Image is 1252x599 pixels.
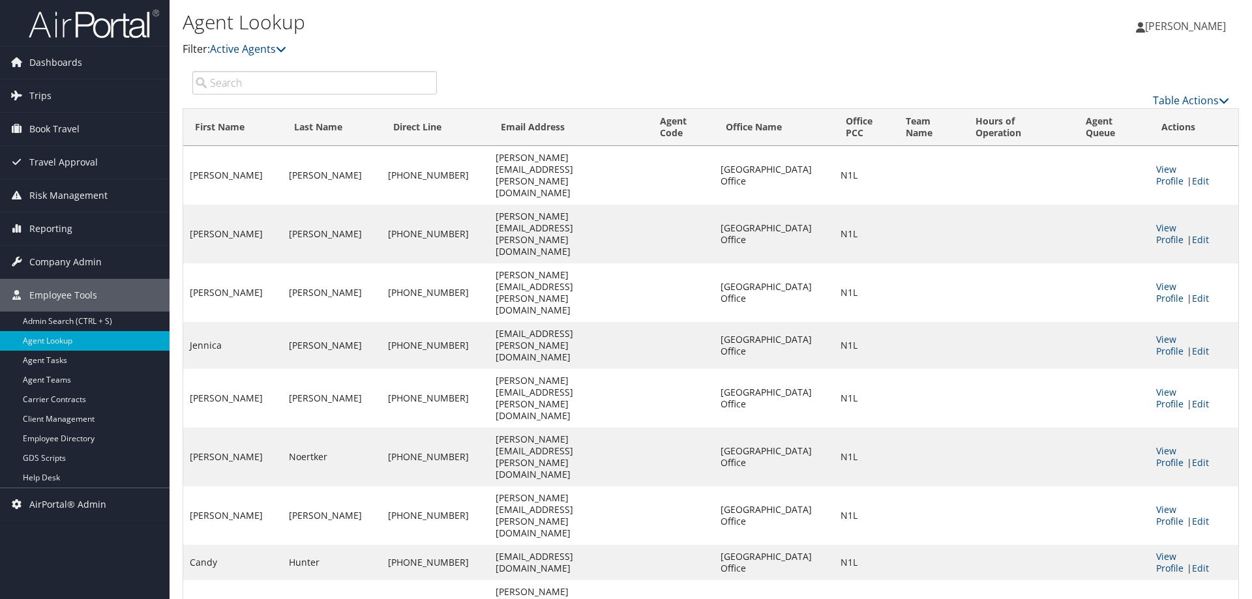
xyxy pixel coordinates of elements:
[29,8,159,39] img: airportal-logo.png
[29,113,80,145] span: Book Travel
[29,212,72,245] span: Reporting
[183,263,282,322] td: [PERSON_NAME]
[714,545,834,580] td: [GEOGRAPHIC_DATA] Office
[1156,503,1184,527] a: View Profile
[282,369,381,428] td: [PERSON_NAME]
[894,109,964,146] th: Team Name: activate to sort column ascending
[714,263,834,322] td: [GEOGRAPHIC_DATA] Office
[1150,205,1238,263] td: |
[834,369,894,428] td: N1L
[1192,398,1209,410] a: Edit
[381,486,490,545] td: [PHONE_NUMBER]
[381,205,490,263] td: [PHONE_NUMBER]
[1150,428,1238,486] td: |
[1145,19,1226,33] span: [PERSON_NAME]
[1150,369,1238,428] td: |
[1153,93,1229,108] a: Table Actions
[714,428,834,486] td: [GEOGRAPHIC_DATA] Office
[1150,146,1238,205] td: |
[1156,445,1184,469] a: View Profile
[1150,109,1238,146] th: Actions
[183,205,282,263] td: [PERSON_NAME]
[714,146,834,205] td: [GEOGRAPHIC_DATA] Office
[489,205,648,263] td: [PERSON_NAME][EMAIL_ADDRESS][PERSON_NAME][DOMAIN_NAME]
[714,369,834,428] td: [GEOGRAPHIC_DATA] Office
[183,109,282,146] th: First Name: activate to sort column ascending
[489,146,648,205] td: [PERSON_NAME][EMAIL_ADDRESS][PERSON_NAME][DOMAIN_NAME]
[381,545,490,580] td: [PHONE_NUMBER]
[489,369,648,428] td: [PERSON_NAME][EMAIL_ADDRESS][PERSON_NAME][DOMAIN_NAME]
[282,545,381,580] td: Hunter
[648,109,714,146] th: Agent Code: activate to sort column descending
[1192,515,1209,527] a: Edit
[183,146,282,205] td: [PERSON_NAME]
[489,322,648,369] td: [EMAIL_ADDRESS][PERSON_NAME][DOMAIN_NAME]
[834,146,894,205] td: N1L
[834,428,894,486] td: N1L
[29,80,52,112] span: Trips
[1150,263,1238,322] td: |
[183,322,282,369] td: Jennica
[192,71,437,95] input: Search
[1192,562,1209,574] a: Edit
[1192,175,1209,187] a: Edit
[29,279,97,312] span: Employee Tools
[29,46,82,79] span: Dashboards
[282,205,381,263] td: [PERSON_NAME]
[282,146,381,205] td: [PERSON_NAME]
[834,322,894,369] td: N1L
[282,263,381,322] td: [PERSON_NAME]
[1156,222,1184,246] a: View Profile
[1156,550,1184,574] a: View Profile
[282,322,381,369] td: [PERSON_NAME]
[1156,163,1184,187] a: View Profile
[282,486,381,545] td: [PERSON_NAME]
[1156,333,1184,357] a: View Profile
[183,545,282,580] td: Candy
[183,369,282,428] td: [PERSON_NAME]
[489,263,648,322] td: [PERSON_NAME][EMAIL_ADDRESS][PERSON_NAME][DOMAIN_NAME]
[1192,345,1209,357] a: Edit
[29,246,102,278] span: Company Admin
[834,545,894,580] td: N1L
[834,109,894,146] th: Office PCC: activate to sort column ascending
[489,545,648,580] td: [EMAIL_ADDRESS][DOMAIN_NAME]
[29,146,98,179] span: Travel Approval
[1150,322,1238,369] td: |
[1192,456,1209,469] a: Edit
[489,486,648,545] td: [PERSON_NAME][EMAIL_ADDRESS][PERSON_NAME][DOMAIN_NAME]
[489,109,648,146] th: Email Address: activate to sort column ascending
[1150,545,1238,580] td: |
[714,205,834,263] td: [GEOGRAPHIC_DATA] Office
[381,322,490,369] td: [PHONE_NUMBER]
[381,109,490,146] th: Direct Line: activate to sort column ascending
[1150,486,1238,545] td: |
[834,263,894,322] td: N1L
[282,428,381,486] td: Noertker
[834,205,894,263] td: N1L
[1192,292,1209,304] a: Edit
[381,146,490,205] td: [PHONE_NUMBER]
[834,486,894,545] td: N1L
[714,486,834,545] td: [GEOGRAPHIC_DATA] Office
[714,322,834,369] td: [GEOGRAPHIC_DATA] Office
[714,109,834,146] th: Office Name: activate to sort column ascending
[381,263,490,322] td: [PHONE_NUMBER]
[1156,280,1184,304] a: View Profile
[183,486,282,545] td: [PERSON_NAME]
[29,488,106,521] span: AirPortal® Admin
[183,41,887,58] p: Filter:
[1136,7,1239,46] a: [PERSON_NAME]
[183,428,282,486] td: [PERSON_NAME]
[210,42,286,56] a: Active Agents
[29,179,108,212] span: Risk Management
[282,109,381,146] th: Last Name: activate to sort column ascending
[1074,109,1150,146] th: Agent Queue: activate to sort column ascending
[183,8,887,36] h1: Agent Lookup
[381,428,490,486] td: [PHONE_NUMBER]
[1192,233,1209,246] a: Edit
[381,369,490,428] td: [PHONE_NUMBER]
[964,109,1074,146] th: Hours of Operation: activate to sort column ascending
[1156,386,1184,410] a: View Profile
[489,428,648,486] td: [PERSON_NAME][EMAIL_ADDRESS][PERSON_NAME][DOMAIN_NAME]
